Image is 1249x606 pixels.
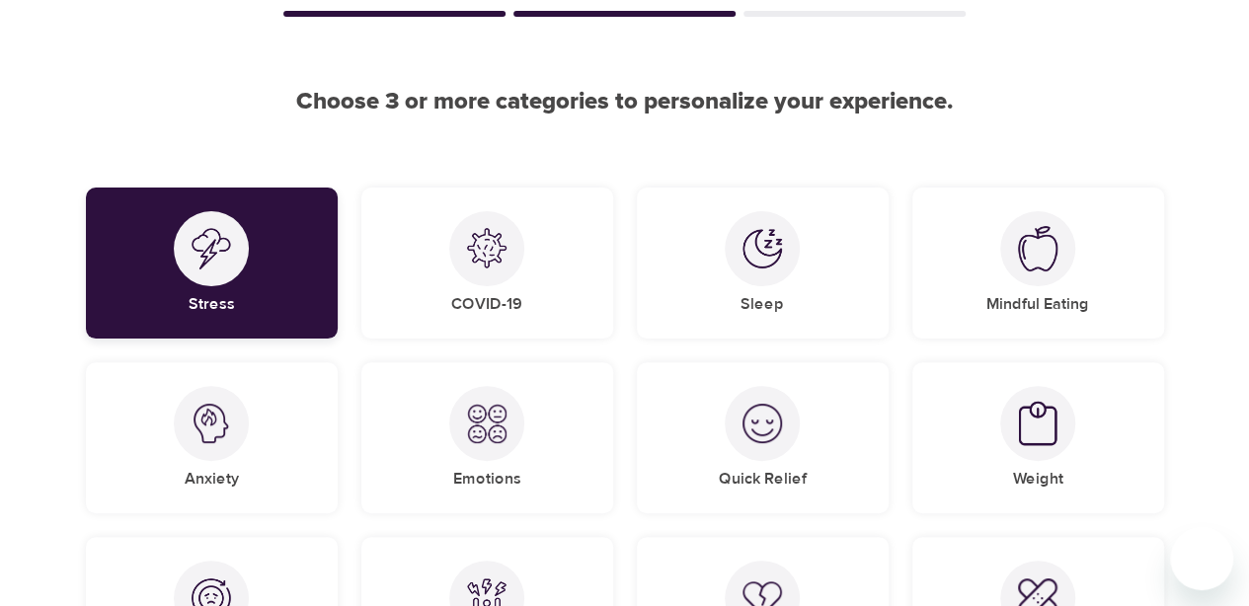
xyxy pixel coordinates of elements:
[86,362,338,513] div: AnxietyAnxiety
[86,188,338,339] div: StressStress
[1170,527,1233,590] iframe: Button to launch messaging window
[453,469,521,490] h5: Emotions
[185,469,239,490] h5: Anxiety
[741,294,784,315] h5: Sleep
[742,229,782,268] img: Sleep
[361,188,613,339] div: COVID-19COVID-19
[912,188,1164,339] div: Mindful EatingMindful Eating
[1018,401,1057,447] img: Weight
[467,404,507,443] img: Emotions
[986,294,1089,315] h5: Mindful Eating
[192,228,231,269] img: Stress
[86,88,1164,116] h2: Choose 3 or more categories to personalize your experience.
[637,188,889,339] div: SleepSleep
[637,362,889,513] div: Quick ReliefQuick Relief
[1013,469,1063,490] h5: Weight
[467,228,507,268] img: COVID-19
[361,362,613,513] div: EmotionsEmotions
[189,294,235,315] h5: Stress
[451,294,522,315] h5: COVID-19
[719,469,807,490] h5: Quick Relief
[1018,226,1057,271] img: Mindful Eating
[192,404,231,443] img: Anxiety
[742,404,782,443] img: Quick Relief
[912,362,1164,513] div: WeightWeight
